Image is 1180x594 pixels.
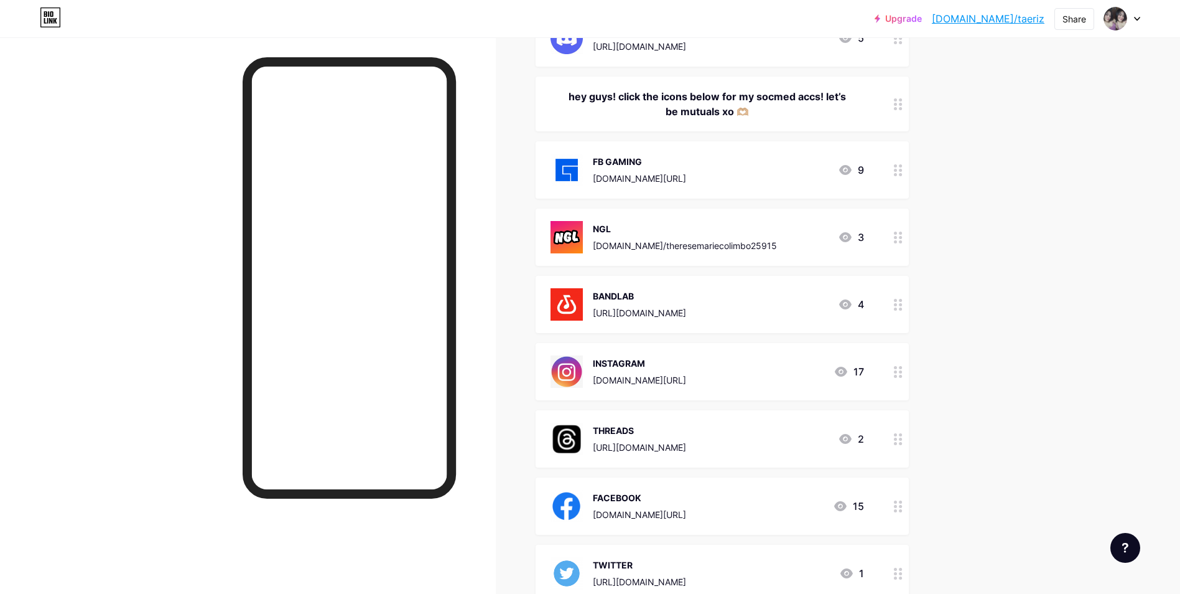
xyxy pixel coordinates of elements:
div: 17 [834,364,864,379]
div: 1 [839,566,864,581]
img: THREADS [551,423,583,455]
div: FACEBOOK [593,491,686,504]
div: INSTAGRAM [593,357,686,370]
div: 5 [838,31,864,45]
div: [URL][DOMAIN_NAME] [593,575,686,588]
div: 3 [838,230,864,245]
div: NGL [593,222,777,235]
div: [URL][DOMAIN_NAME] [593,441,686,454]
div: TWITTER [593,559,686,572]
div: BANDLAB [593,290,686,303]
div: [URL][DOMAIN_NAME] [593,40,686,53]
div: [DOMAIN_NAME][URL] [593,172,686,185]
div: 9 [838,163,864,177]
div: 2 [838,431,864,446]
div: Share [1062,12,1086,26]
a: [DOMAIN_NAME]/taeriz [932,11,1044,26]
div: [DOMAIN_NAME]/theresemariecolimbo25915 [593,239,777,252]
img: INSTAGRAM [551,356,583,388]
div: [DOMAIN_NAME][URL] [593,508,686,521]
div: FB GAMING [593,155,686,168]
div: [DOMAIN_NAME][URL] [593,374,686,387]
div: 4 [838,297,864,312]
img: taeriz [1103,7,1127,31]
img: FB GAMING [551,154,583,186]
div: [URL][DOMAIN_NAME] [593,306,686,319]
img: DISCORD SERVER [551,22,583,54]
img: TWITTER [551,557,583,590]
a: Upgrade [875,14,922,24]
img: FACEBOOK [551,490,583,522]
div: THREADS [593,424,686,437]
div: hey guys! click the icons below for my socmed accs! let’s be mutuals xo 🫶🏼 [551,89,864,119]
div: 15 [833,499,864,514]
img: NGL [551,221,583,253]
img: BANDLAB [551,288,583,321]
